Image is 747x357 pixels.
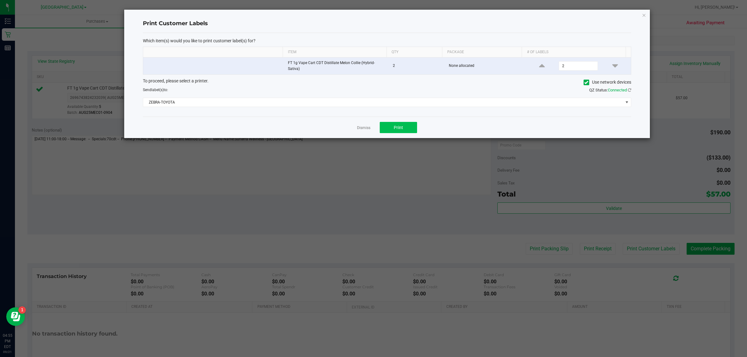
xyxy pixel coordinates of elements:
[589,88,631,92] span: QZ Status:
[138,78,636,87] div: To proceed, please select a printer.
[18,306,26,314] iframe: Resource center unread badge
[283,47,387,58] th: Item
[151,88,164,92] span: label(s)
[143,98,623,107] span: ZEBRA-TOYOTA
[143,38,631,44] p: Which item(s) would you like to print customer label(s) for?
[445,58,526,74] td: None allocated
[389,58,445,74] td: 2
[394,125,403,130] span: Print
[6,307,25,326] iframe: Resource center
[357,125,370,131] a: Dismiss
[380,122,417,133] button: Print
[284,58,389,74] td: FT 1g Vape Cart CDT Distillate Melon Collie (Hybrid-Sativa)
[387,47,442,58] th: Qty
[143,20,631,28] h4: Print Customer Labels
[442,47,522,58] th: Package
[522,47,626,58] th: # of labels
[143,88,168,92] span: Send to:
[584,79,631,86] label: Use network devices
[608,88,627,92] span: Connected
